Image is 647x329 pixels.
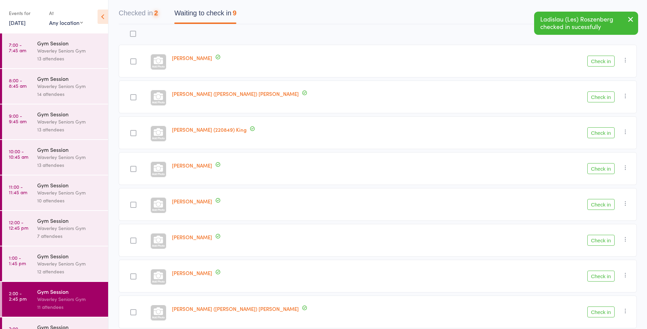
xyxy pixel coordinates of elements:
[2,33,108,68] a: 7:00 -7:45 amGym SessionWaverley Seniors Gym13 attendees
[37,146,102,153] div: Gym Session
[2,246,108,281] a: 1:00 -1:45 pmGym SessionWaverley Seniors Gym12 attendees
[37,153,102,161] div: Waverley Seniors Gym
[37,55,102,62] div: 13 attendees
[9,77,27,88] time: 8:00 - 8:45 am
[587,163,615,174] button: Check in
[37,161,102,169] div: 13 attendees
[2,69,108,104] a: 8:00 -8:45 amGym SessionWaverley Seniors Gym14 attendees
[37,252,102,260] div: Gym Session
[2,211,108,246] a: 12:00 -12:45 pmGym SessionWaverley Seniors Gym7 attendees
[37,82,102,90] div: Waverley Seniors Gym
[587,199,615,210] button: Check in
[172,90,299,97] a: [PERSON_NAME] ([PERSON_NAME]) [PERSON_NAME]
[37,118,102,126] div: Waverley Seniors Gym
[172,198,212,205] a: [PERSON_NAME]
[37,217,102,224] div: Gym Session
[37,39,102,47] div: Gym Session
[37,303,102,311] div: 11 attendees
[587,91,615,102] button: Check in
[37,295,102,303] div: Waverley Seniors Gym
[172,305,299,312] a: [PERSON_NAME] ([PERSON_NAME]) [PERSON_NAME]
[587,271,615,282] button: Check in
[119,6,158,24] button: Checked in2
[37,75,102,82] div: Gym Session
[172,233,212,241] a: [PERSON_NAME]
[49,19,83,26] div: Any location
[2,282,108,317] a: 2:00 -2:45 pmGym SessionWaverley Seniors Gym11 attendees
[172,162,212,169] a: [PERSON_NAME]
[172,54,212,61] a: [PERSON_NAME]
[49,8,83,19] div: At
[9,42,26,53] time: 7:00 - 7:45 am
[172,126,247,133] a: [PERSON_NAME] (220849) King
[154,9,158,17] div: 2
[37,260,102,268] div: Waverley Seniors Gym
[9,255,26,266] time: 1:00 - 1:45 pm
[611,11,633,17] div: Last name
[37,232,102,240] div: 7 attendees
[233,9,236,17] div: 9
[37,288,102,295] div: Gym Session
[2,140,108,175] a: 10:00 -10:45 amGym SessionWaverley Seniors Gym13 attendees
[37,189,102,197] div: Waverley Seniors Gym
[587,306,615,317] button: Check in
[37,181,102,189] div: Gym Session
[37,224,102,232] div: Waverley Seniors Gym
[534,12,638,35] div: Ladislau (Les) Roszenberg checked in sucessfully
[9,219,28,230] time: 12:00 - 12:45 pm
[9,148,28,159] time: 10:00 - 10:45 am
[594,11,609,17] label: Sort by
[587,235,615,246] button: Check in
[37,110,102,118] div: Gym Session
[587,56,615,67] button: Check in
[587,127,615,138] button: Check in
[37,126,102,133] div: 13 attendees
[9,19,26,26] a: [DATE]
[9,184,27,195] time: 11:00 - 11:45 am
[2,175,108,210] a: 11:00 -11:45 amGym SessionWaverley Seniors Gym10 attendees
[37,268,102,275] div: 12 attendees
[2,104,108,139] a: 9:00 -9:45 amGym SessionWaverley Seniors Gym13 attendees
[9,290,27,301] time: 2:00 - 2:45 pm
[9,8,42,19] div: Events for
[37,197,102,204] div: 10 attendees
[9,113,27,124] time: 9:00 - 9:45 am
[37,90,102,98] div: 14 attendees
[174,6,236,24] button: Waiting to check in9
[37,47,102,55] div: Waverley Seniors Gym
[172,269,212,276] a: [PERSON_NAME]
